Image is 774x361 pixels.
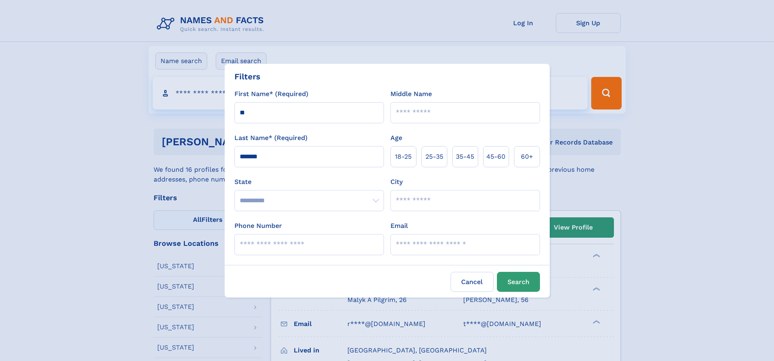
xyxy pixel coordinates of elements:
[451,272,494,292] label: Cancel
[425,152,443,162] span: 25‑35
[234,89,308,99] label: First Name* (Required)
[486,152,505,162] span: 45‑60
[234,133,308,143] label: Last Name* (Required)
[390,221,408,231] label: Email
[456,152,474,162] span: 35‑45
[390,177,403,187] label: City
[234,221,282,231] label: Phone Number
[521,152,533,162] span: 60+
[234,177,384,187] label: State
[234,70,260,83] div: Filters
[497,272,540,292] button: Search
[395,152,412,162] span: 18‑25
[390,133,402,143] label: Age
[390,89,432,99] label: Middle Name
